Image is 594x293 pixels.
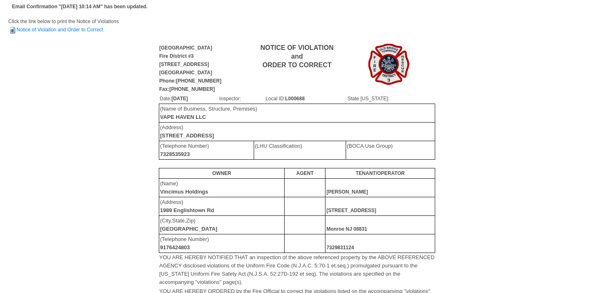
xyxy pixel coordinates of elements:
font: (BOCA Use Group) [347,143,393,149]
b: VAPE HAVEN LLC [160,114,206,120]
b: Vincimus Holdings [160,189,208,195]
td: Local ID: [265,94,347,103]
img: HTML Document [8,26,16,34]
a: Notice of Violation and Order to Correct [8,27,103,33]
font: (Telephone Number) [160,143,209,157]
b: AGENT [296,170,313,176]
b: L000688 [285,96,304,102]
b: NOTICE OF VIOLATION and ORDER TO CORRECT [260,44,333,69]
b: OWNER [212,170,231,176]
b: 9176424803 [160,244,190,250]
font: YOU ARE HEREBY NOTIFIED THAT an inspection of the above referenced property by the ABOVE REFERENC... [159,254,434,285]
font: (LHU Classification) [255,143,302,149]
b: 7329831124 [326,245,354,250]
b: [STREET_ADDRESS] [326,208,376,213]
b: TENANT/OPERATOR [356,170,405,176]
b: [DATE] [172,96,188,102]
font: (Address) [160,199,214,213]
font: (Name) [160,180,208,195]
img: Image [368,44,410,85]
span: Click the link below to print the Notice of Violations [8,19,119,33]
b: [GEOGRAPHIC_DATA] Fire District #3 [STREET_ADDRESS] [GEOGRAPHIC_DATA] Phone:[PHONE_NUMBER] Fax:[P... [159,45,222,92]
td: Inspector: [219,94,265,103]
font: (Telephone Number) [160,236,209,250]
b: [STREET_ADDRESS] [160,132,214,139]
font: (Address) [160,124,214,139]
b: [PERSON_NAME] [326,189,368,195]
font: (City,State,Zip) [160,217,217,232]
font: (Name of Business, Structure, Premises) [160,106,257,120]
b: 1989 Englishtown Rd [160,207,214,213]
b: [GEOGRAPHIC_DATA] [160,226,217,232]
td: Email Confirmation "[DATE] 10:14 AM" has been updated. [11,1,149,12]
td: State [US_STATE]: [347,94,435,103]
td: Date: [159,94,219,103]
b: 7328535923 [160,151,190,157]
b: Monroe NJ 08831 [326,226,367,232]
